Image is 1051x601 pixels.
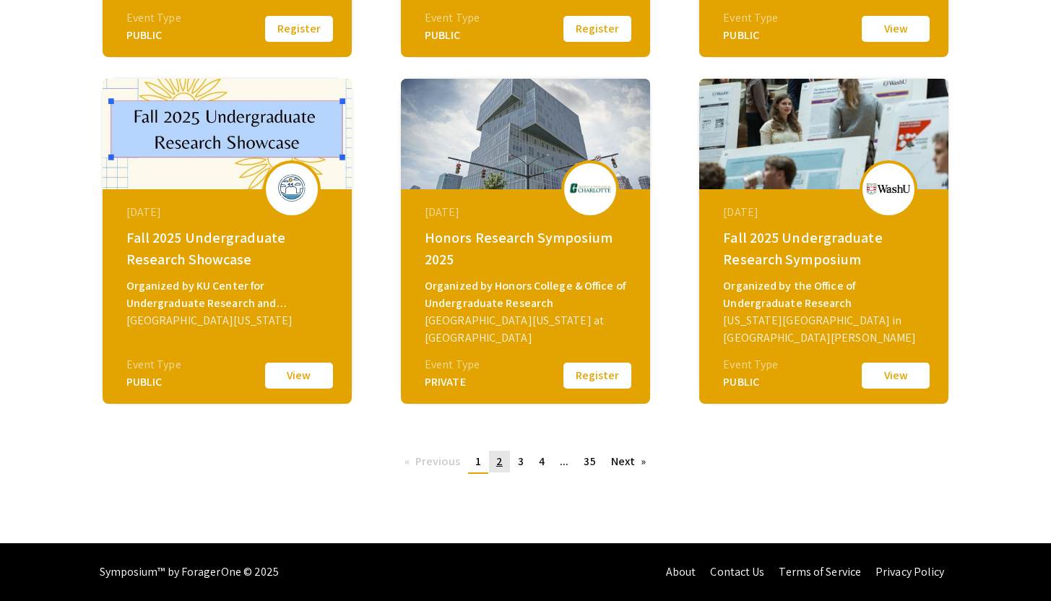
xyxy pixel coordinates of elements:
div: PUBLIC [425,27,480,44]
button: View [860,14,932,44]
span: ... [560,454,568,469]
ul: Pagination [397,451,654,474]
iframe: Chat [11,536,61,590]
img: 2025-honors-symposium_eventCoverPhoto_a8f339__thumb.jpg [401,79,650,189]
img: fall-2025-undergraduate-research-symposium_eventCoverPhoto_de3451__thumb.jpg [699,79,948,189]
span: 1 [475,454,481,469]
button: Register [561,360,633,391]
button: View [263,360,335,391]
button: Register [263,14,335,44]
a: Terms of Service [779,564,861,579]
a: Next page [604,451,654,472]
div: [DATE] [126,204,332,221]
div: [US_STATE][GEOGRAPHIC_DATA] in [GEOGRAPHIC_DATA][PERSON_NAME] [723,312,928,347]
button: View [860,360,932,391]
a: Privacy Policy [875,564,944,579]
div: Fall 2025 Undergraduate Research Showcase [126,227,332,270]
div: PUBLIC [126,373,181,391]
div: Event Type [425,9,480,27]
div: Honors Research Symposium 2025 [425,227,630,270]
div: Event Type [723,9,778,27]
div: Fall 2025 Undergraduate Research Symposium [723,227,928,270]
div: Event Type [723,356,778,373]
div: [GEOGRAPHIC_DATA][US_STATE] [126,312,332,329]
img: 2025-honors-symposium_eventLogo_5c7a4f_.png [568,173,612,204]
img: fall-2025-undergraduate-research-showcase_eventLogo_afab69_.png [270,170,313,207]
div: PUBLIC [723,27,778,44]
div: Event Type [126,9,181,27]
div: Organized by KU Center for Undergraduate Research and Fellowships [126,277,332,312]
a: About [666,564,696,579]
img: fall-2025-undergraduate-research-showcase_eventCoverPhoto_97be69__thumb.jpg [103,79,352,189]
span: 35 [584,454,595,469]
div: PUBLIC [723,373,778,391]
div: PUBLIC [126,27,181,44]
span: 2 [496,454,503,469]
img: fall-2025-undergraduate-research-symposium_eventLogo_66f56d_.png [867,183,910,194]
div: [DATE] [723,204,928,221]
div: Event Type [425,356,480,373]
div: [DATE] [425,204,630,221]
span: Previous [415,454,460,469]
div: PRIVATE [425,373,480,391]
div: Organized by the Office of Undergraduate Research [723,277,928,312]
div: Organized by Honors College & Office of Undergraduate Research [425,277,630,312]
span: 4 [539,454,545,469]
div: Symposium™ by ForagerOne © 2025 [100,543,280,601]
a: Contact Us [710,564,764,579]
span: 3 [518,454,524,469]
button: Register [561,14,633,44]
div: Event Type [126,356,181,373]
div: [GEOGRAPHIC_DATA][US_STATE] at [GEOGRAPHIC_DATA] [425,312,630,347]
